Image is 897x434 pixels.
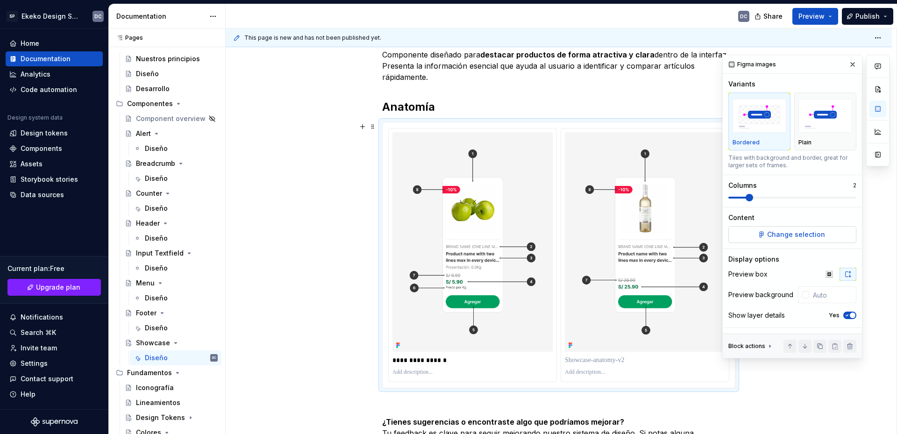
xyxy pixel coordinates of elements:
div: Nuestros principios [136,54,200,64]
a: Design Tokens [121,410,221,425]
div: DC [94,13,102,20]
a: Diseño [130,320,221,335]
h2: Anatomía [382,100,735,114]
a: Upgrade plan [7,279,101,296]
div: Input Textfield [136,249,184,258]
span: Share [763,12,783,21]
div: Componentes [127,99,173,108]
a: Component overview [121,111,221,126]
div: Assets [21,159,43,169]
button: Publish [842,8,893,25]
a: Diseño [121,66,221,81]
button: Notifications [6,310,103,325]
a: Diseño [130,141,221,156]
div: Components [21,144,62,153]
div: Documentation [21,54,71,64]
div: Code automation [21,85,77,94]
div: Footer [136,308,157,318]
a: Supernova Logo [31,417,78,427]
strong: destacar productos de forma atractiva y clara [480,50,655,59]
div: Diseño [145,323,168,333]
span: Publish [855,12,880,21]
a: Diseño [130,261,221,276]
span: Preview [798,12,825,21]
button: Help [6,387,103,402]
div: Current plan : Free [7,264,101,273]
a: Analytics [6,67,103,82]
div: Alert [136,129,151,138]
a: Diseño [130,201,221,216]
div: Diseño [145,234,168,243]
button: Search ⌘K [6,325,103,340]
div: Showcase [136,338,170,348]
a: Lineamientos [121,395,221,410]
div: Componentes [112,96,221,111]
span: Upgrade plan [36,283,80,292]
a: Input Textfield [121,246,221,261]
div: Design Tokens [136,413,185,422]
a: DiseñoDC [130,350,221,365]
div: Iconografía [136,383,174,392]
a: Invite team [6,341,103,356]
div: Header [136,219,160,228]
a: Assets [6,157,103,171]
div: Diseño [145,204,168,213]
div: Breadcrumb [136,159,175,168]
a: Diseño [130,291,221,306]
a: Home [6,36,103,51]
div: Diseño [145,293,168,303]
div: DC [212,353,216,363]
div: SP [7,11,18,22]
div: Help [21,390,36,399]
a: Design tokens [6,126,103,141]
div: Settings [21,359,48,368]
div: DC [740,13,747,20]
div: Design tokens [21,128,68,138]
strong: ¿Tienes sugerencias o encontraste algo que podríamos mejorar? [382,417,624,427]
p: Componente diseñado para dentro de la interfaz. Presenta la información esencial que ayuda al usu... [382,49,735,83]
button: Preview [792,8,838,25]
div: Fundamentos [127,368,172,377]
div: Diseño [145,144,168,153]
a: Diseño [130,171,221,186]
div: Fundamentos [112,365,221,380]
button: Share [750,8,789,25]
div: Counter [136,189,162,198]
a: Footer [121,306,221,320]
div: Contact support [21,374,73,384]
a: Header [121,216,221,231]
div: Component overview [136,114,206,123]
div: Home [21,39,39,48]
div: Invite team [21,343,57,353]
a: Alert [121,126,221,141]
button: Contact support [6,371,103,386]
a: Iconografía [121,380,221,395]
div: Pages [112,34,143,42]
div: Diseño [136,69,159,78]
a: Counter [121,186,221,201]
div: Diseño [145,353,168,363]
div: Search ⌘K [21,328,56,337]
div: Lineamientos [136,398,180,407]
a: Data sources [6,187,103,202]
a: Storybook stories [6,172,103,187]
div: Data sources [21,190,64,199]
div: Desarrollo [136,84,170,93]
a: Menu [121,276,221,291]
div: Menu [136,278,155,288]
a: Components [6,141,103,156]
div: Design system data [7,114,63,121]
a: Showcase [121,335,221,350]
span: This page is new and has not been published yet. [244,34,381,42]
a: Desarrollo [121,81,221,96]
div: Notifications [21,313,63,322]
div: Storybook stories [21,175,78,184]
div: Documentation [116,12,205,21]
a: Diseño [130,231,221,246]
a: Settings [6,356,103,371]
a: Nuestros principios [121,51,221,66]
div: Ekeko Design System [21,12,81,21]
div: Diseño [145,174,168,183]
div: Analytics [21,70,50,79]
div: Diseño [145,263,168,273]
